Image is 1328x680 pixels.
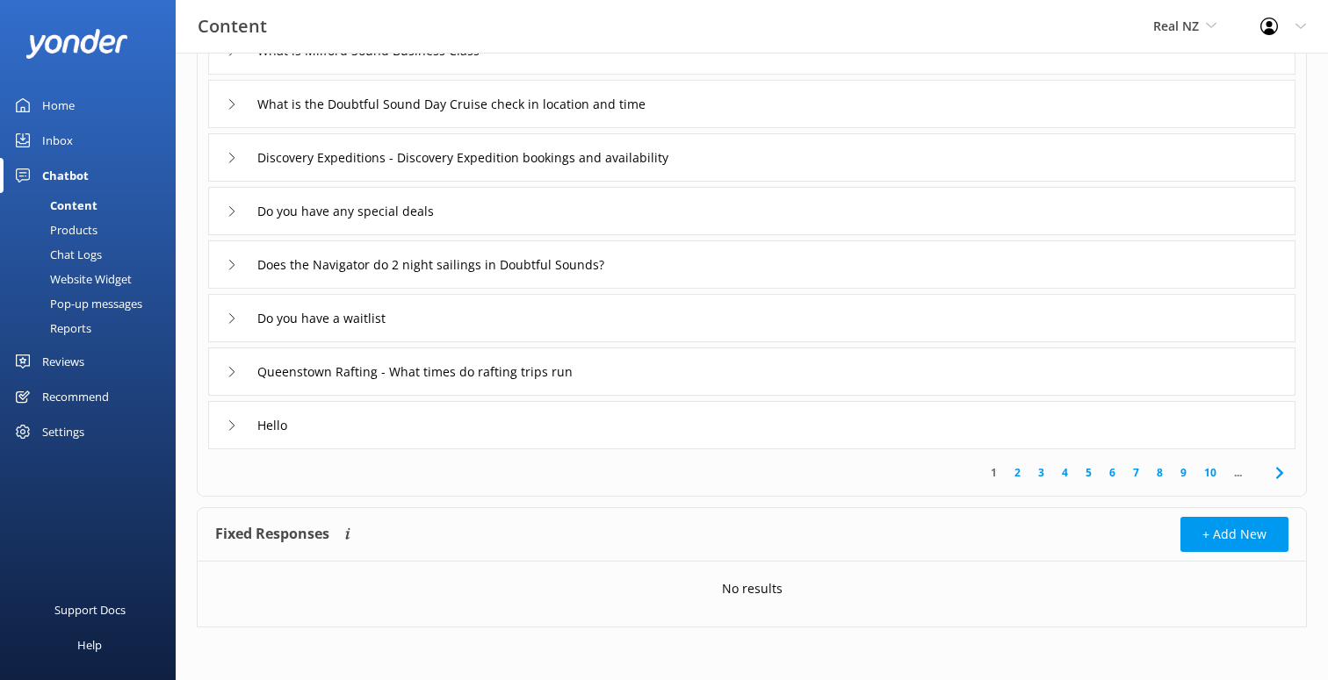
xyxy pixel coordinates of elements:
[11,242,102,267] div: Chat Logs
[1225,464,1251,481] span: ...
[42,88,75,123] div: Home
[722,579,783,598] p: No results
[215,517,329,552] h4: Fixed Responses
[1053,464,1077,481] a: 4
[982,464,1006,481] a: 1
[77,627,102,662] div: Help
[1195,464,1225,481] a: 10
[1124,464,1148,481] a: 7
[11,218,97,242] div: Products
[54,592,126,627] div: Support Docs
[1172,464,1195,481] a: 9
[42,379,109,414] div: Recommend
[1077,464,1101,481] a: 5
[42,414,84,449] div: Settings
[1153,18,1199,34] span: Real NZ
[11,316,176,340] a: Reports
[42,123,73,158] div: Inbox
[1029,464,1053,481] a: 3
[11,267,132,291] div: Website Widget
[198,12,267,40] h3: Content
[42,158,89,193] div: Chatbot
[1180,517,1288,552] button: + Add New
[26,29,127,58] img: yonder-white-logo.png
[1006,464,1029,481] a: 2
[11,218,176,242] a: Products
[11,316,91,340] div: Reports
[11,291,142,316] div: Pop-up messages
[11,193,97,218] div: Content
[42,344,84,379] div: Reviews
[11,291,176,316] a: Pop-up messages
[11,267,176,291] a: Website Widget
[11,242,176,267] a: Chat Logs
[11,193,176,218] a: Content
[1101,464,1124,481] a: 6
[1148,464,1172,481] a: 8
